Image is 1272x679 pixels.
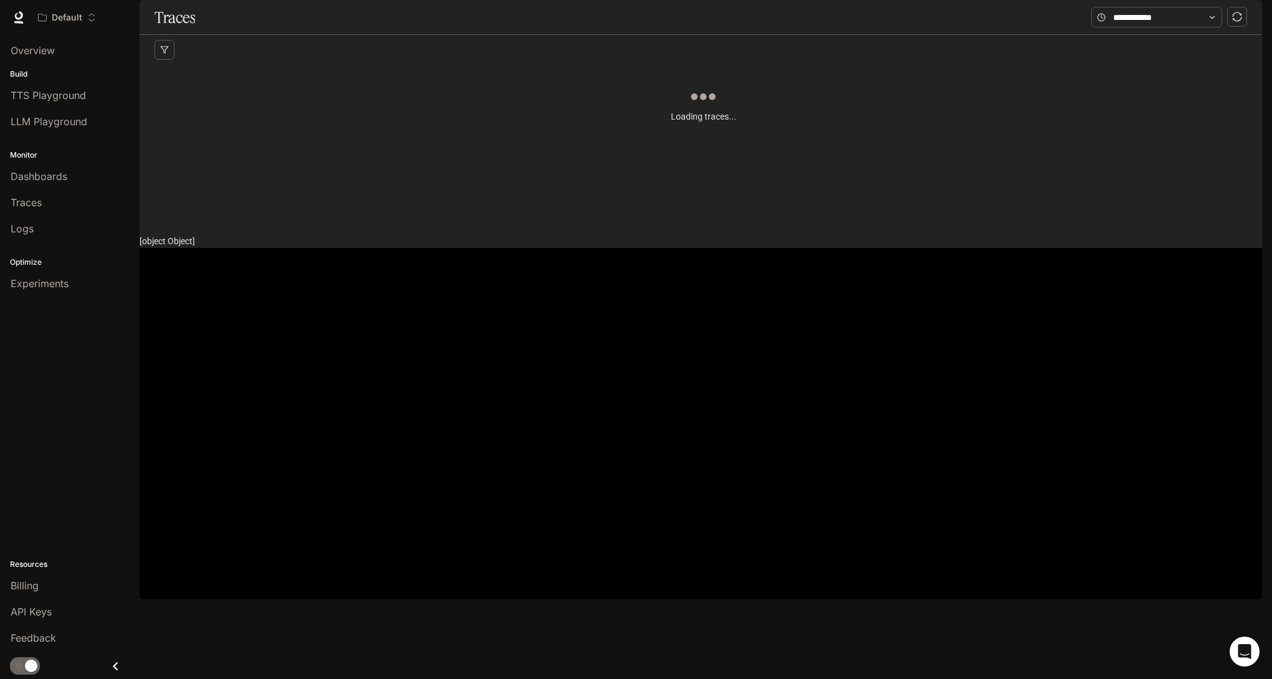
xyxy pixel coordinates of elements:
p: Default [52,12,82,23]
div: Open Intercom Messenger [1230,637,1260,667]
button: Open workspace menu [32,5,102,30]
article: Loading traces... [671,110,736,123]
h1: Traces [154,5,195,30]
span: sync [1232,12,1242,22]
article: [object Object] [140,234,1262,248]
